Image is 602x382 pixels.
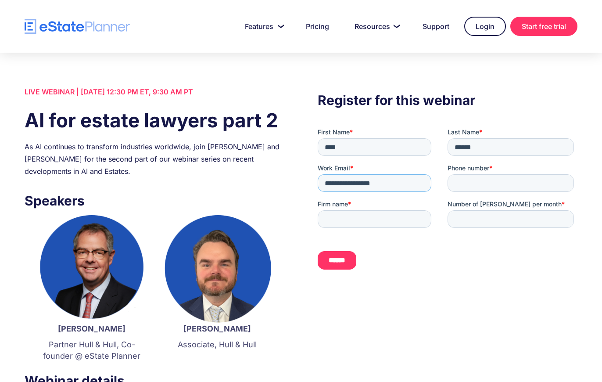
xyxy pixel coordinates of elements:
[163,339,271,350] p: Associate, Hull & Hull
[234,18,291,35] a: Features
[464,17,506,36] a: Login
[183,324,251,333] strong: [PERSON_NAME]
[25,86,284,98] div: LIVE WEBINAR | [DATE] 12:30 PM ET, 9:30 AM PT
[25,191,284,211] h3: Speakers
[58,324,125,333] strong: [PERSON_NAME]
[25,141,284,177] div: As AI continues to transform industries worldwide, join [PERSON_NAME] and [PERSON_NAME] for the s...
[38,339,146,362] p: Partner Hull & Hull, Co-founder @ eState Planner
[25,19,130,34] a: home
[25,107,284,134] h1: AI for estate lawyers part 2
[295,18,340,35] a: Pricing
[344,18,408,35] a: Resources
[510,17,577,36] a: Start free trial
[412,18,460,35] a: Support
[318,128,577,277] iframe: Form 0
[318,90,577,110] h3: Register for this webinar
